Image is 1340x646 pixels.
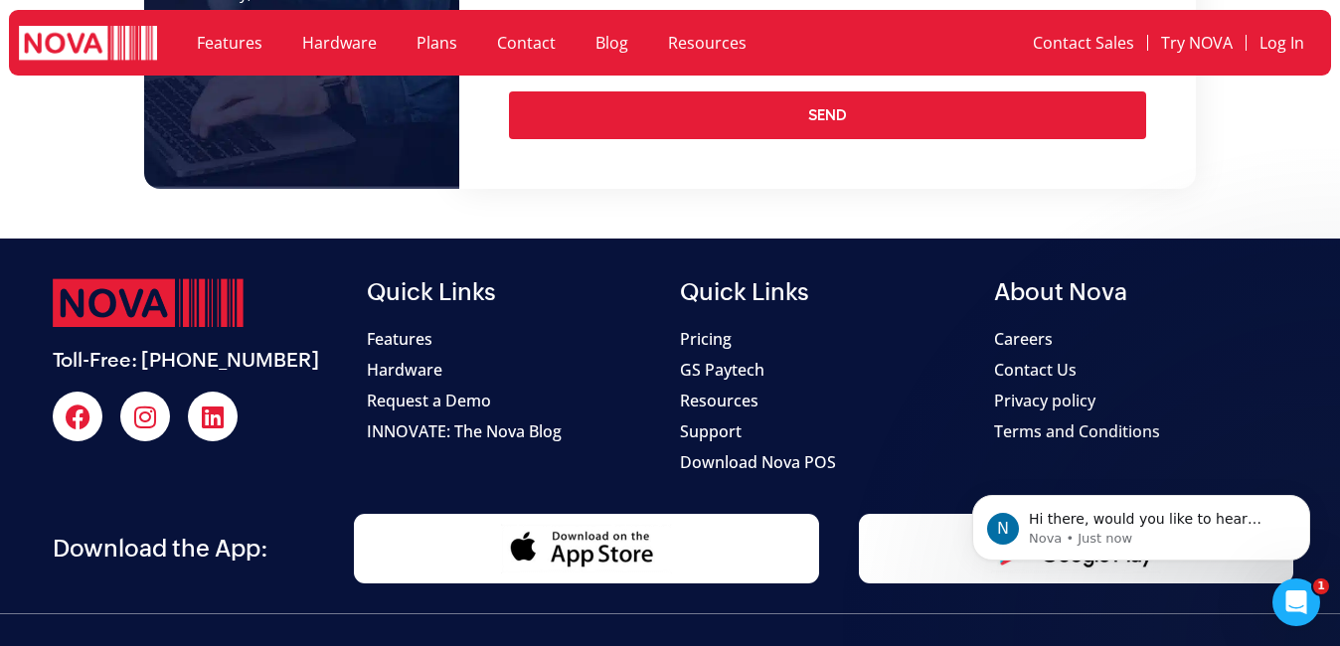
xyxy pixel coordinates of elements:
a: Features [367,327,661,351]
span: Pricing [680,327,732,351]
a: Contact Us [994,358,1288,382]
a: Resources [680,389,974,412]
span: INNOVATE: The Nova Blog [367,419,562,443]
span: Careers [994,327,1053,351]
a: Blog [576,20,648,66]
p: Message from Nova, sent Just now [86,77,343,94]
span: Download Nova POS [680,450,836,474]
span: Request a Demo [367,389,491,412]
a: Download Nova POS [680,450,974,474]
a: GS Paytech [680,358,974,382]
h2: Toll-Free: [PHONE_NUMBER] [53,348,347,372]
span: Privacy policy [994,389,1095,412]
a: Plans [397,20,477,66]
span: Hardware [367,358,442,382]
h2: Quick Links [367,278,661,307]
span: Support [680,419,742,443]
h2: Quick Links [680,278,974,307]
span: Hi there, would you like to hear more about our service? Please leave us your contact details and... [86,58,319,172]
span: Terms and Conditions [994,419,1160,443]
a: Request a Demo [367,389,661,412]
a: Contact Sales [1020,20,1147,66]
a: Resources [648,20,766,66]
nav: Menu [940,20,1317,66]
h2: About Nova [994,278,1288,307]
span: Features [367,327,432,351]
a: Try NOVA [1148,20,1246,66]
a: Features [177,20,282,66]
img: logo white [19,26,157,65]
a: Log In [1247,20,1317,66]
span: Send [808,107,847,123]
a: INNOVATE: The Nova Blog [367,419,661,443]
a: Careers [994,327,1288,351]
span: Resources [680,389,758,412]
span: 1 [1313,578,1329,594]
h2: Download the App: [53,535,344,564]
a: Support [680,419,974,443]
a: Pricing [680,327,974,351]
a: Contact [477,20,576,66]
nav: Menu [177,20,919,66]
span: Contact Us [994,358,1077,382]
button: Send [509,91,1146,139]
a: Hardware [282,20,397,66]
a: Privacy policy [994,389,1288,412]
iframe: Intercom notifications message [942,453,1340,592]
iframe: Intercom live chat [1272,578,1320,626]
span: GS Paytech [680,358,764,382]
a: Hardware [367,358,661,382]
a: Terms and Conditions [994,419,1288,443]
